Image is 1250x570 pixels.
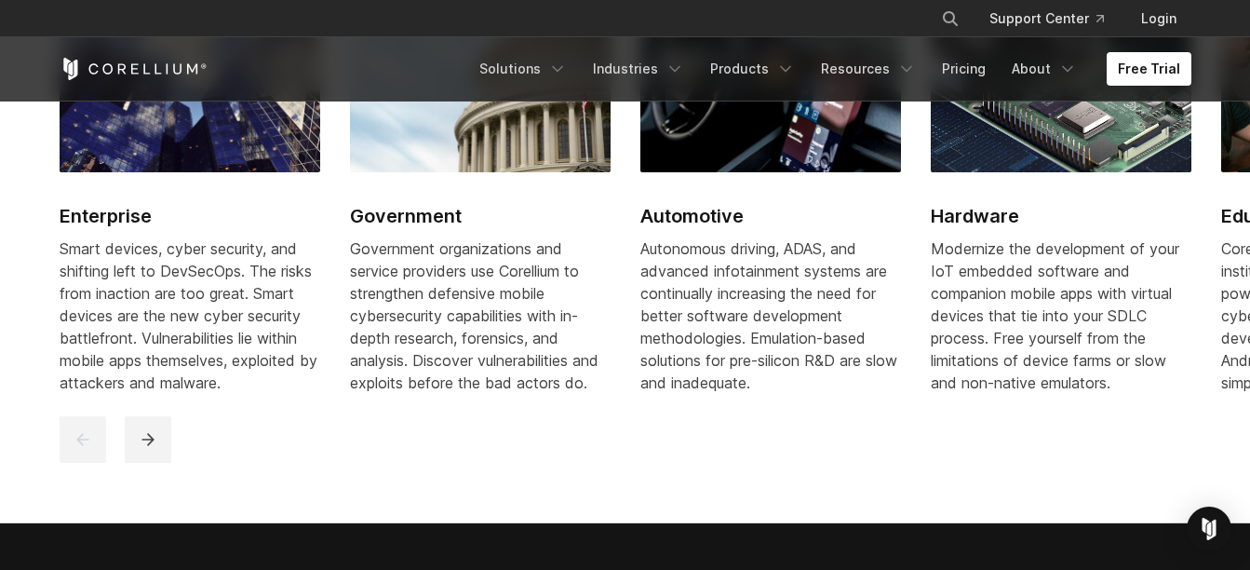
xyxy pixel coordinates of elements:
[919,2,1191,35] div: Navigation Menu
[640,237,901,394] div: Autonomous driving, ADAS, and advanced infotainment systems are continually increasing the need f...
[934,2,967,35] button: Search
[1187,507,1231,551] div: Open Intercom Messenger
[468,52,1191,86] div: Navigation Menu
[60,9,320,415] a: Enterprise Enterprise Smart devices, cyber security, and shifting left to DevSecOps. The risks fr...
[1126,2,1191,35] a: Login
[931,52,997,86] a: Pricing
[810,52,927,86] a: Resources
[974,2,1119,35] a: Support Center
[699,52,806,86] a: Products
[60,416,106,463] button: previous
[60,237,320,394] div: Smart devices, cyber security, and shifting left to DevSecOps. The risks from inaction are too gr...
[60,58,208,80] a: Corellium Home
[125,416,171,463] button: next
[1107,52,1191,86] a: Free Trial
[468,52,578,86] a: Solutions
[350,202,611,230] h2: Government
[350,9,611,415] a: Government Government Government organizations and service providers use Corellium to strengthen ...
[640,202,901,230] h2: Automotive
[931,239,1179,392] span: Modernize the development of your IoT embedded software and companion mobile apps with virtual de...
[931,9,1191,415] a: Hardware Hardware Modernize the development of your IoT embedded software and companion mobile ap...
[582,52,695,86] a: Industries
[60,202,320,230] h2: Enterprise
[931,202,1191,230] h2: Hardware
[640,9,901,415] a: Automotive Automotive Autonomous driving, ADAS, and advanced infotainment systems are continually...
[350,237,611,394] div: Government organizations and service providers use Corellium to strengthen defensive mobile cyber...
[1001,52,1088,86] a: About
